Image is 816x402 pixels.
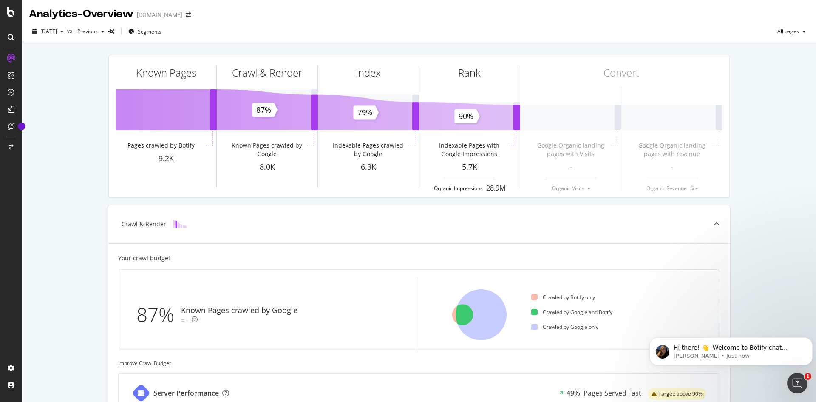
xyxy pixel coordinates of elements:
div: - [186,316,188,325]
div: 28.9M [486,183,505,193]
div: Indexable Pages crawled by Google [330,141,406,158]
div: 9.2K [116,153,216,164]
div: 87% [136,301,181,329]
div: Rank [458,66,481,80]
div: Server Performance [153,388,219,398]
div: 5.7K [419,162,520,173]
span: 1 [805,373,811,380]
div: Crawl & Render [232,66,302,80]
div: [DOMAIN_NAME] [137,11,182,19]
img: block-icon [173,220,187,228]
span: All pages [774,28,799,35]
div: warning label [648,388,706,400]
div: Crawled by Google and Botify [531,308,612,316]
div: arrow-right-arrow-left [186,12,191,18]
div: Improve Crawl Budget [118,359,720,367]
div: 49% [567,388,580,398]
div: Index [356,66,381,80]
span: Segments [138,28,161,35]
div: Known Pages crawled by Google [181,305,297,316]
button: All pages [774,25,809,38]
div: Known Pages [136,66,196,80]
div: Indexable Pages with Google Impressions [431,141,507,158]
div: Pages crawled by Botify [127,141,195,150]
button: Previous [74,25,108,38]
div: Pages Served Fast [584,388,641,398]
span: Previous [74,28,98,35]
div: Crawled by Google only [531,323,598,331]
span: vs [67,27,74,34]
div: 8.0K [217,162,317,173]
div: Known Pages crawled by Google [229,141,305,158]
div: Analytics - Overview [29,7,133,21]
img: Equal [181,319,184,322]
div: Tooltip anchor [18,123,25,130]
div: Crawl & Render [122,220,166,228]
span: Target: above 90% [658,391,703,396]
div: Organic Impressions [434,185,483,192]
iframe: Intercom live chat [787,373,807,393]
button: Segments [125,25,165,38]
span: 2025 Sep. 27th [40,28,57,35]
button: [DATE] [29,25,67,38]
div: 6.3K [318,162,419,173]
p: Message from Laura, sent Just now [28,33,156,40]
span: Hi there! 👋 Welcome to Botify chat support! Have a question? Reply to this message and our team w... [28,25,145,66]
div: Crawled by Botify only [531,294,595,301]
div: Your crawl budget [118,254,170,262]
iframe: Intercom notifications message [646,319,816,379]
